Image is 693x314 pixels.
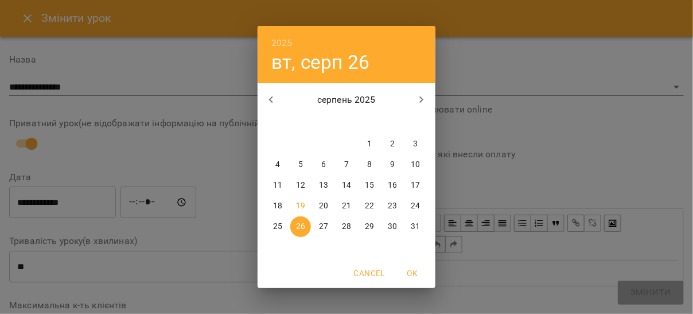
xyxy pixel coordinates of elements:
[405,216,426,237] button: 31
[313,196,334,216] button: 20
[359,216,380,237] button: 29
[405,196,426,216] button: 24
[394,263,431,284] button: OK
[365,221,374,232] p: 29
[405,117,426,128] span: нд
[413,138,418,150] p: 3
[359,117,380,128] span: пт
[411,159,420,170] p: 10
[321,159,326,170] p: 6
[411,221,420,232] p: 31
[290,154,311,175] button: 5
[296,221,305,232] p: 26
[405,154,426,175] button: 10
[388,221,397,232] p: 30
[273,200,282,212] p: 18
[285,93,408,107] p: серпень 2025
[382,196,403,216] button: 23
[313,216,334,237] button: 27
[365,180,374,191] p: 15
[271,35,293,51] button: 2025
[411,180,420,191] p: 17
[290,196,311,216] button: 19
[273,180,282,191] p: 11
[267,154,288,175] button: 4
[313,117,334,128] span: ср
[275,159,280,170] p: 4
[365,200,374,212] p: 22
[296,180,305,191] p: 12
[313,154,334,175] button: 6
[298,159,303,170] p: 5
[382,154,403,175] button: 9
[382,117,403,128] span: сб
[313,175,334,196] button: 13
[267,216,288,237] button: 25
[388,200,397,212] p: 23
[296,200,305,212] p: 19
[405,175,426,196] button: 17
[267,117,288,128] span: пн
[359,175,380,196] button: 15
[319,200,328,212] p: 20
[336,216,357,237] button: 28
[342,200,351,212] p: 21
[342,221,351,232] p: 28
[267,196,288,216] button: 18
[382,134,403,154] button: 2
[273,221,282,232] p: 25
[359,196,380,216] button: 22
[290,117,311,128] span: вт
[344,159,349,170] p: 7
[271,51,370,74] button: вт, серп 26
[388,180,397,191] p: 16
[399,266,426,280] span: OK
[411,200,420,212] p: 24
[354,266,385,280] span: Cancel
[336,154,357,175] button: 7
[290,175,311,196] button: 12
[390,138,395,150] p: 2
[290,216,311,237] button: 26
[336,175,357,196] button: 14
[319,180,328,191] p: 13
[342,180,351,191] p: 14
[319,221,328,232] p: 27
[336,196,357,216] button: 21
[359,134,380,154] button: 1
[367,138,372,150] p: 1
[367,159,372,170] p: 8
[359,154,380,175] button: 8
[382,175,403,196] button: 16
[336,117,357,128] span: чт
[382,216,403,237] button: 30
[267,175,288,196] button: 11
[405,134,426,154] button: 3
[390,159,395,170] p: 9
[349,263,390,284] button: Cancel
